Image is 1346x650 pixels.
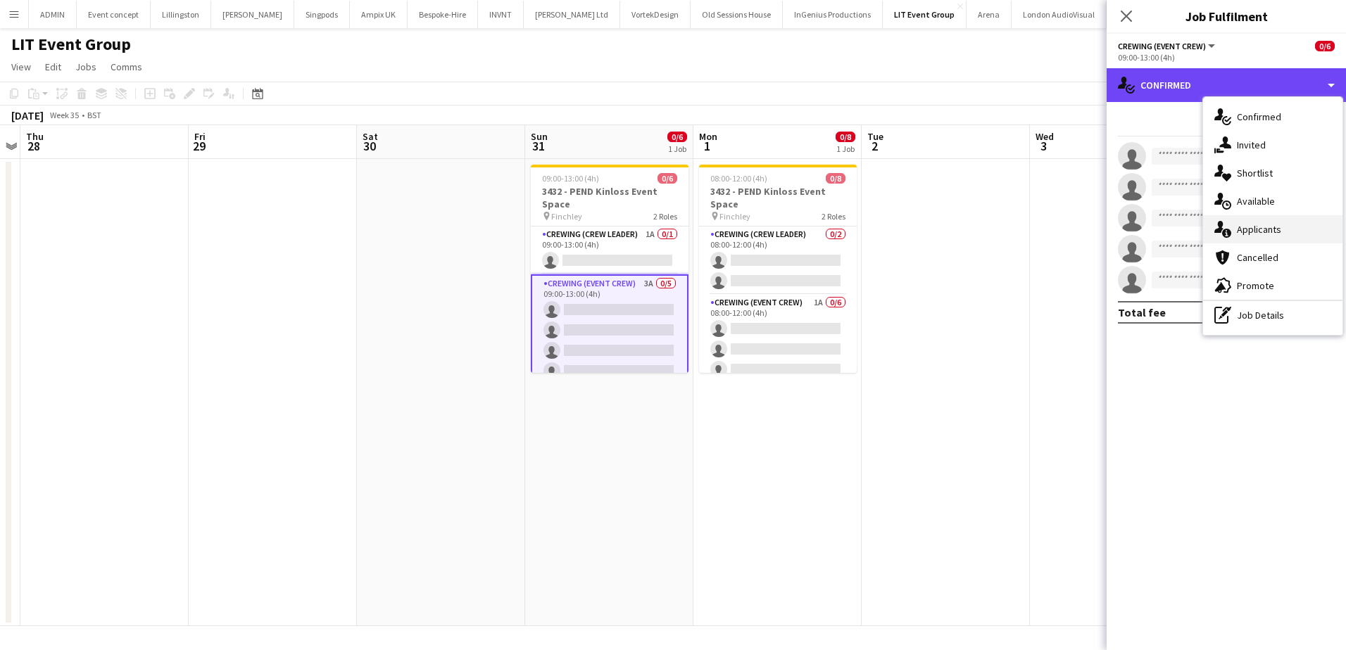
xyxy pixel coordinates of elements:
app-card-role: Crewing (Crew Leader)0/208:00-12:00 (4h) [699,227,857,295]
button: VortekDesign [620,1,691,28]
span: Finchley [719,211,750,222]
div: 09:00-13:00 (4h) [1118,52,1335,63]
span: Wed [1036,130,1054,143]
app-card-role: Crewing (Event Crew)3A0/509:00-13:00 (4h) [531,274,688,407]
span: 2 Roles [653,211,677,222]
h3: Job Fulfilment [1107,7,1346,25]
h3: 3432 - PEND Kinloss Event Space [699,185,857,210]
app-card-role: Crewing (Crew Leader)1A0/109:00-13:00 (4h) [531,227,688,274]
button: ADMIN [29,1,77,28]
span: 2 [865,138,883,154]
a: Jobs [70,58,102,76]
a: View [6,58,37,76]
div: Job Details [1203,301,1342,329]
span: 1 [697,138,717,154]
span: 0/8 [836,132,855,142]
span: Fri [194,130,206,143]
button: Ampix UK [350,1,408,28]
button: Arena [967,1,1012,28]
app-job-card: 08:00-12:00 (4h)0/83432 - PEND Kinloss Event Space Finchley2 RolesCrewing (Crew Leader)0/208:00-1... [699,165,857,373]
span: 0/6 [658,173,677,184]
span: Tue [867,130,883,143]
div: Confirmed [1203,103,1342,131]
span: Finchley [551,211,582,222]
div: Promote [1203,272,1342,300]
button: InGenius Productions [783,1,883,28]
h1: LIT Event Group [11,34,131,55]
span: Week 35 [46,110,82,120]
span: 29 [192,138,206,154]
div: Invited [1203,131,1342,159]
a: Comms [105,58,148,76]
div: Cancelled [1203,243,1342,272]
span: Crewing (Event Crew) [1118,41,1206,51]
span: Sun [531,130,548,143]
span: Mon [699,130,717,143]
button: [PERSON_NAME] [211,1,294,28]
button: [PERSON_NAME] Ltd [524,1,620,28]
div: Available [1203,187,1342,215]
span: Sat [363,130,378,143]
app-card-role: Crewing (Event Crew)1A0/608:00-12:00 (4h) [699,295,857,445]
h3: 3432 - PEND Kinloss Event Space [531,185,688,210]
span: 31 [529,138,548,154]
div: 1 Job [836,144,855,154]
div: BST [87,110,101,120]
button: Singpods [294,1,350,28]
button: Old Sessions House [691,1,783,28]
span: 09:00-13:00 (4h) [542,173,599,184]
span: Thu [26,130,44,143]
button: Event concept [77,1,151,28]
span: View [11,60,31,73]
span: Jobs [75,60,96,73]
span: 30 [360,138,378,154]
button: Bespoke-Hire [408,1,478,28]
button: Lillingston [151,1,211,28]
span: 0/6 [667,132,687,142]
button: LIT Event Group [883,1,967,28]
app-job-card: 09:00-13:00 (4h)0/63432 - PEND Kinloss Event Space Finchley2 RolesCrewing (Crew Leader)1A0/109:00... [531,165,688,373]
div: Confirmed [1107,68,1346,102]
a: Edit [39,58,67,76]
div: 1 Job [668,144,686,154]
button: Crewing (Event Crew) [1118,41,1217,51]
span: Edit [45,60,61,73]
span: 0/8 [826,173,845,184]
span: 3 [1033,138,1054,154]
span: 08:00-12:00 (4h) [710,173,767,184]
span: 28 [24,138,44,154]
div: Shortlist [1203,159,1342,187]
div: [DATE] [11,108,44,122]
div: Applicants [1203,215,1342,243]
span: 0/6 [1315,41,1335,51]
div: Total fee [1118,305,1166,319]
span: Comms [111,60,142,73]
button: London AudioVisual [1012,1,1107,28]
button: INVNT [478,1,524,28]
span: 2 Roles [822,211,845,222]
